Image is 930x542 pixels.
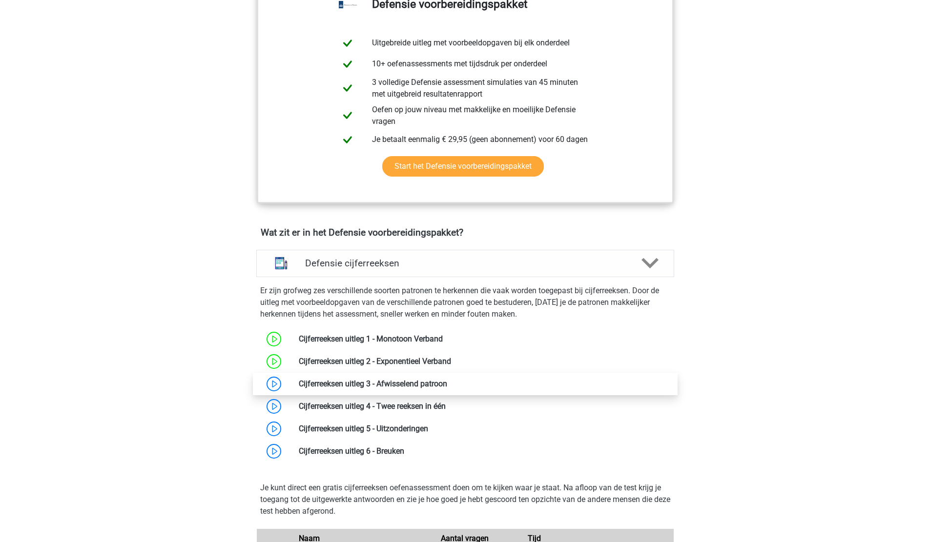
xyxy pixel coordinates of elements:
[260,482,670,517] p: Je kunt direct een gratis cijferreeksen oefenassessment doen om te kijken waar je staat. Na afloo...
[382,156,544,177] a: Start het Defensie voorbereidingspakket
[291,423,674,435] div: Cijferreeksen uitleg 5 - Uitzonderingen
[269,250,294,276] img: cijferreeksen
[291,401,674,412] div: Cijferreeksen uitleg 4 - Twee reeksen in één
[291,445,674,457] div: Cijferreeksen uitleg 6 - Breuken
[252,250,678,277] a: cijferreeksen Defensie cijferreeksen
[261,227,670,238] h4: Wat zit er in het Defensie voorbereidingspakket?
[260,285,670,320] p: Er zijn grofweg zes verschillende soorten patronen te herkennen die vaak worden toegepast bij cij...
[291,356,674,367] div: Cijferreeksen uitleg 2 - Exponentieel Verband
[291,333,674,345] div: Cijferreeksen uitleg 1 - Monotoon Verband
[305,258,625,269] h4: Defensie cijferreeksen
[291,378,674,390] div: Cijferreeksen uitleg 3 - Afwisselend patroon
